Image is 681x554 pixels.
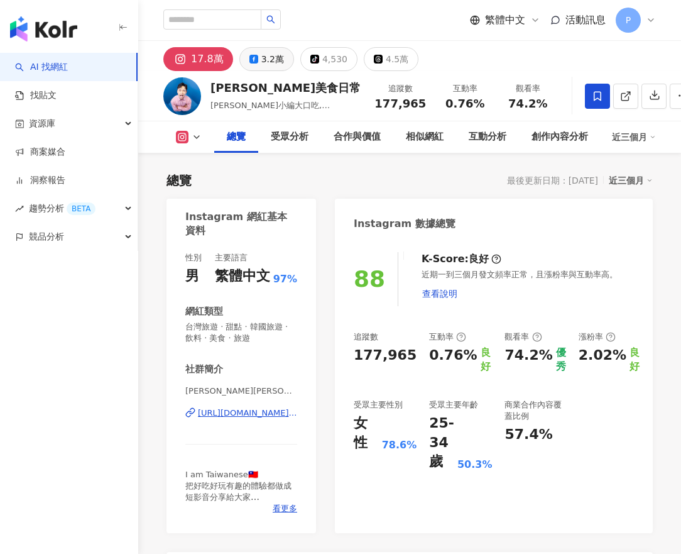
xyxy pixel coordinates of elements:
div: 優秀 [556,346,566,374]
div: BETA [67,202,95,215]
div: 互動率 [429,331,466,343]
div: 良好 [469,252,489,266]
div: 50.3% [457,458,493,472]
div: 57.4% [504,425,552,445]
div: 總覽 [166,172,192,189]
div: 創作內容分析 [531,130,588,145]
button: 4,530 [300,47,357,71]
div: 女性 [354,414,379,453]
div: 相似網紅 [406,130,444,145]
span: P [626,13,631,27]
div: 受眾分析 [271,130,308,145]
div: 78.6% [382,438,417,452]
a: [URL][DOMAIN_NAME][PERSON_NAME][DOMAIN_NAME] [185,407,297,419]
span: 97% [273,272,297,286]
div: 互動分析 [469,130,506,145]
span: 74.2% [508,97,547,110]
span: search [266,15,275,24]
div: 合作與價值 [334,130,381,145]
span: 177,965 [374,97,426,110]
div: [PERSON_NAME]美食日常 [210,80,361,96]
span: 0.76% [445,97,484,110]
div: 性別 [185,252,202,263]
div: 網紅類型 [185,305,223,318]
div: 觀看率 [504,82,552,95]
div: 漲粉率 [579,331,616,343]
div: 繁體中文 [215,267,270,286]
div: Instagram 網紅基本資料 [185,210,291,238]
span: 台灣旅遊 · 甜點 · 韓國旅遊 · 飲料 · 美食 · 旅遊 [185,321,297,344]
div: Instagram 數據總覽 [354,217,455,231]
img: KOL Avatar [163,77,201,115]
div: 受眾主要性別 [354,399,403,411]
div: 74.2% [504,346,552,374]
div: K-Score : [422,252,501,266]
div: 受眾主要年齡 [429,399,478,411]
span: 趨勢分析 [29,194,95,223]
span: 繁體中文 [485,13,525,27]
span: 看更多 [273,503,297,514]
button: 查看說明 [422,281,458,306]
a: 商案媒合 [15,146,65,158]
div: 總覽 [227,130,246,145]
div: 良好 [481,346,493,374]
a: 找貼文 [15,89,57,102]
div: [URL][DOMAIN_NAME][PERSON_NAME][DOMAIN_NAME] [198,407,297,419]
div: 0.76% [429,346,477,374]
div: 2.02% [579,346,626,365]
img: logo [10,16,77,42]
div: 最後更新日期：[DATE] [507,175,598,186]
div: 4.5萬 [386,50,408,68]
a: 洞察報告 [15,174,65,187]
button: 17.8萬 [163,47,233,71]
div: 近三個月 [609,172,653,189]
div: 商業合作內容覆蓋比例 [504,399,565,422]
button: 3.2萬 [239,47,294,71]
button: 4.5萬 [364,47,418,71]
div: 近三個月 [612,127,656,147]
span: rise [15,204,24,213]
div: 177,965 [354,346,417,365]
span: [PERSON_NAME][PERSON_NAME]美食日常｜日韓旅遊 美食 住宿開箱 | [PERSON_NAME][DOMAIN_NAME] [185,385,297,397]
div: 17.8萬 [191,50,224,68]
div: 互動率 [441,82,489,95]
span: 查看說明 [422,289,457,299]
div: 良好 [629,346,640,374]
span: 競品分析 [29,223,64,251]
div: 25-34 歲 [429,414,454,472]
span: [PERSON_NAME]小編大口吃, RyanFood•高雄台北美食, [PERSON_NAME][DOMAIN_NAME] [210,101,347,135]
div: 追蹤數 [374,82,426,95]
div: 近期一到三個月發文頻率正常，且漲粉率與互動率高。 [422,269,634,306]
div: 追蹤數 [354,331,378,343]
span: 活動訊息 [565,14,606,26]
span: I am Taiwanese🇹🇼 把好吃好玩有趣的體驗都做成短影音分享給大家 Aug.🇯🇵 Sep.🇯🇵🇭🇰🇲🇴Dec.🇯🇵 ✉️Line:@091vgbmrㅤㅤㅤㅤㅤㅤㅤㅤㅤㅤ 📥Mail:[... [185,470,293,548]
div: 男 [185,267,199,286]
div: 3.2萬 [261,50,284,68]
span: 資源庫 [29,109,55,138]
div: 觀看率 [504,331,542,343]
div: 社群簡介 [185,363,223,376]
a: searchAI 找網紅 [15,61,68,74]
div: 主要語言 [215,252,248,263]
div: 88 [354,266,385,292]
div: 4,530 [322,50,347,68]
